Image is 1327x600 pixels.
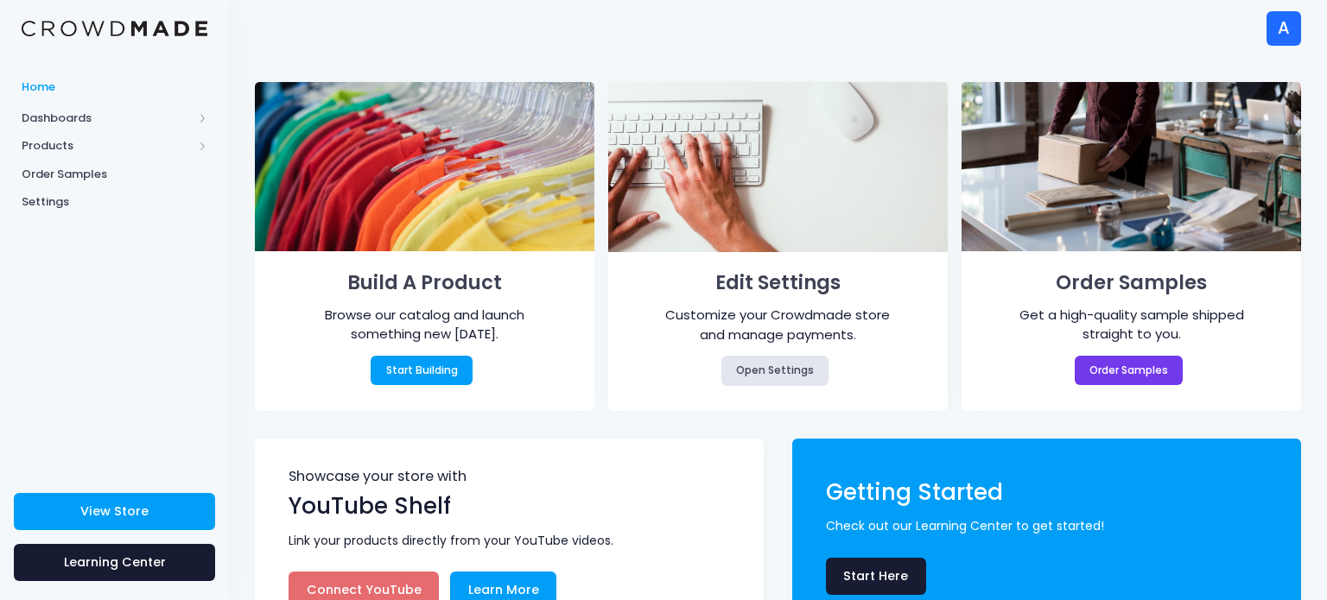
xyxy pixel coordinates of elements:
a: View Store [14,493,215,530]
div: Get a high-quality sample shipped straight to you. [1015,306,1248,344]
a: Start Building [371,356,473,385]
span: Order Samples [22,166,207,183]
a: Learning Center [14,544,215,581]
span: Getting Started [826,477,1003,508]
img: Logo [22,21,207,37]
h1: Order Samples [987,266,1275,300]
div: Customize your Crowdmade store and manage payments. [662,306,894,344]
span: Check out our Learning Center to get started! [826,517,1276,535]
a: Start Here [826,558,926,595]
span: View Store [80,502,149,520]
span: Settings [22,193,207,211]
span: Showcase your store with [289,470,733,489]
span: Products [22,137,193,155]
span: Learning Center [64,553,166,571]
a: Open Settings [721,356,829,385]
span: Dashboards [22,110,193,127]
a: Order Samples [1075,356,1184,385]
div: Browse our catalog and launch something new [DATE]. [308,306,541,344]
span: Home [22,79,207,96]
h1: Build A Product [280,266,568,300]
span: Link your products directly from your YouTube videos. [289,532,739,550]
h1: Edit Settings [633,266,922,300]
span: YouTube Shelf [289,490,451,521]
div: A [1267,11,1301,46]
